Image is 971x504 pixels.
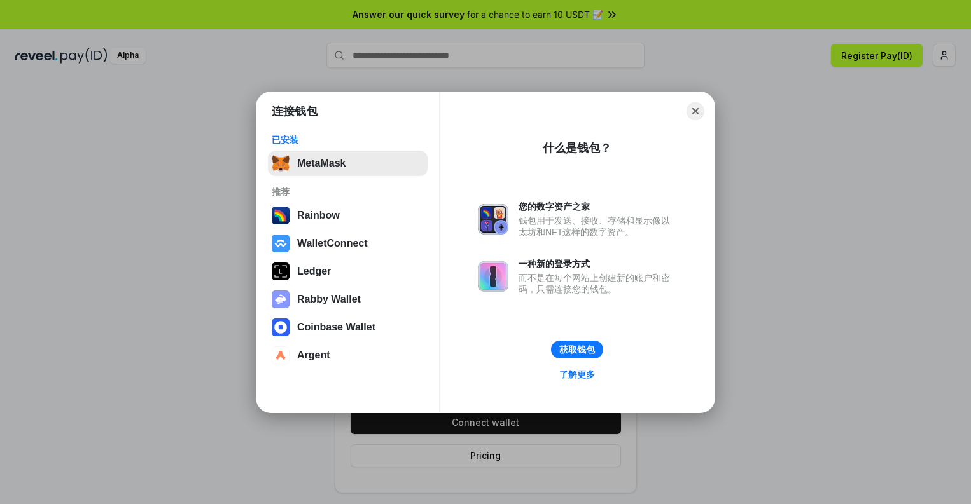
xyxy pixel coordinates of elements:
div: 钱包用于发送、接收、存储和显示像以太坊和NFT这样的数字资产。 [519,215,676,238]
a: 了解更多 [552,366,603,383]
div: 了解更多 [559,369,595,380]
img: svg+xml,%3Csvg%20xmlns%3D%22http%3A%2F%2Fwww.w3.org%2F2000%2Fsvg%22%20width%3D%2228%22%20height%3... [272,262,290,280]
div: 一种新的登录方式 [519,258,676,269]
img: svg+xml,%3Csvg%20fill%3D%22none%22%20height%3D%2233%22%20viewBox%3D%220%200%2035%2033%22%20width%... [272,154,290,172]
button: 获取钱包 [551,341,603,358]
div: 而不是在每个网站上创建新的账户和密码，只需连接您的钱包。 [519,272,676,295]
img: svg+xml,%3Csvg%20xmlns%3D%22http%3A%2F%2Fwww.w3.org%2F2000%2Fsvg%22%20fill%3D%22none%22%20viewBox... [272,290,290,308]
button: Rainbow [268,203,428,228]
div: Argent [297,350,330,361]
img: svg+xml,%3Csvg%20xmlns%3D%22http%3A%2F%2Fwww.w3.org%2F2000%2Fsvg%22%20fill%3D%22none%22%20viewBox... [478,261,508,292]
button: Coinbase Wallet [268,315,428,340]
div: Rainbow [297,210,340,221]
div: 什么是钱包？ [543,140,611,156]
button: WalletConnect [268,231,428,256]
img: svg+xml,%3Csvg%20xmlns%3D%22http%3A%2F%2Fwww.w3.org%2F2000%2Fsvg%22%20fill%3D%22none%22%20viewBox... [478,204,508,235]
button: MetaMask [268,151,428,176]
div: 您的数字资产之家 [519,201,676,212]
img: svg+xml,%3Csvg%20width%3D%22120%22%20height%3D%22120%22%20viewBox%3D%220%200%20120%20120%22%20fil... [272,207,290,224]
div: MetaMask [297,158,346,169]
button: Ledger [268,259,428,284]
div: 获取钱包 [559,344,595,355]
div: Coinbase Wallet [297,322,375,333]
img: svg+xml,%3Csvg%20width%3D%2228%22%20height%3D%2228%22%20viewBox%3D%220%200%2028%2028%22%20fill%3D... [272,318,290,336]
img: svg+xml,%3Csvg%20width%3D%2228%22%20height%3D%2228%22%20viewBox%3D%220%200%2028%2028%22%20fill%3D... [272,346,290,364]
div: 已安装 [272,134,424,146]
h1: 连接钱包 [272,104,318,119]
div: WalletConnect [297,238,368,249]
button: Close [687,102,704,120]
div: Ledger [297,266,331,277]
img: svg+xml,%3Csvg%20width%3D%2228%22%20height%3D%2228%22%20viewBox%3D%220%200%2028%2028%22%20fill%3D... [272,235,290,252]
button: Argent [268,343,428,368]
div: 推荐 [272,186,424,198]
div: Rabby Wallet [297,294,361,305]
button: Rabby Wallet [268,287,428,312]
